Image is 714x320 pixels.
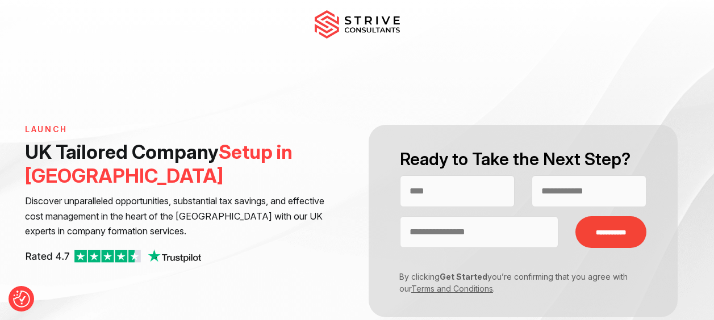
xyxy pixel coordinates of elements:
[25,125,344,134] h6: LAUNCH
[13,290,30,308] img: Revisit consent button
[357,125,690,317] form: Contact form
[25,140,293,187] span: Setup in [GEOGRAPHIC_DATA]
[25,140,344,188] h1: UK Tailored Company
[13,290,30,308] button: Consent Preferences
[411,284,493,293] a: Terms and Conditions
[440,272,487,281] strong: Get Started
[391,271,638,294] p: By clicking you’re confirming that you agree with our .
[25,193,344,239] p: Discover unparalleled opportunities, substantial tax savings, and effective cost management in th...
[315,10,400,39] img: main-logo.svg
[400,148,646,171] h2: Ready to Take the Next Step?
